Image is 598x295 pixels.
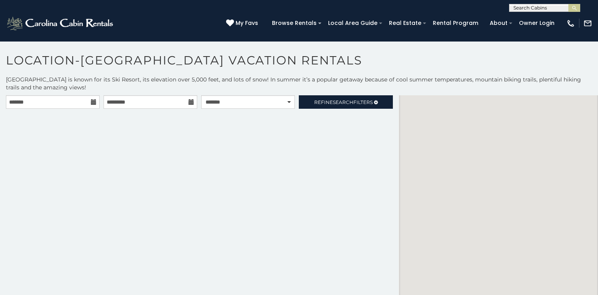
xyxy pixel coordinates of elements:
img: White-1-2.png [6,15,115,31]
a: My Favs [226,19,260,28]
a: Owner Login [515,17,558,29]
a: About [486,17,511,29]
a: Rental Program [429,17,482,29]
span: My Favs [236,19,258,27]
span: Refine Filters [314,99,373,105]
a: Local Area Guide [324,17,381,29]
a: Browse Rentals [268,17,321,29]
a: Real Estate [385,17,425,29]
span: Search [333,99,353,105]
img: phone-regular-white.png [566,19,575,28]
a: RefineSearchFilters [299,95,392,109]
img: mail-regular-white.png [583,19,592,28]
